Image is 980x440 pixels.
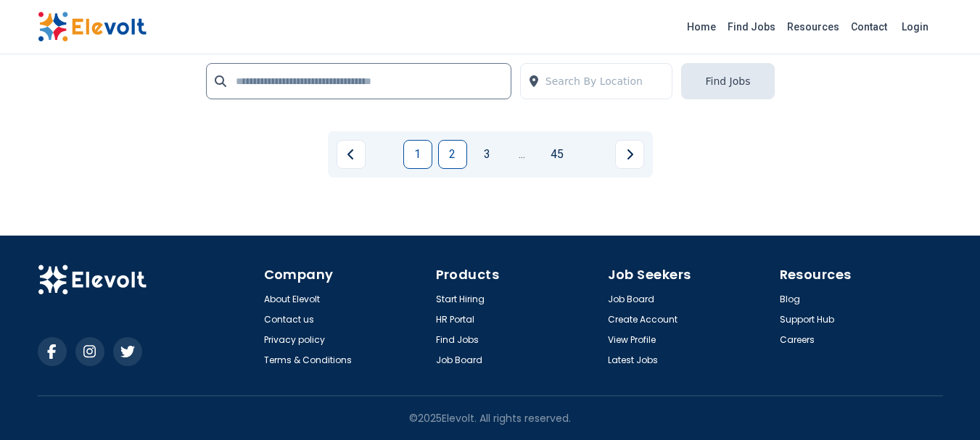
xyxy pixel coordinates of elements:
[608,354,658,366] a: Latest Jobs
[608,265,771,285] h4: Job Seekers
[438,140,467,169] a: Page 2
[780,294,800,305] a: Blog
[436,334,479,346] a: Find Jobs
[264,334,325,346] a: Privacy policy
[722,15,781,38] a: Find Jobs
[780,314,834,325] a: Support Hub
[436,294,485,305] a: Start Hiring
[781,15,845,38] a: Resources
[264,314,314,325] a: Contact us
[681,63,774,99] button: Find Jobs
[780,265,943,285] h4: Resources
[337,140,366,169] a: Previous page
[473,140,502,169] a: Page 3
[337,140,644,169] ul: Pagination
[543,140,572,169] a: Page 45
[436,354,482,366] a: Job Board
[264,294,320,305] a: About Elevolt
[845,15,893,38] a: Contact
[38,12,147,42] img: Elevolt
[264,354,352,366] a: Terms & Conditions
[409,411,571,426] p: © 2025 Elevolt. All rights reserved.
[38,265,147,295] img: Elevolt
[780,334,815,346] a: Careers
[907,370,980,440] iframe: Chat Widget
[436,314,474,325] a: HR Portal
[608,334,656,346] a: View Profile
[436,265,599,285] h4: Products
[615,140,644,169] a: Next page
[403,140,432,169] a: Page 1 is your current page
[264,265,427,285] h4: Company
[508,140,537,169] a: Jump forward
[893,12,937,41] a: Login
[608,294,654,305] a: Job Board
[681,15,722,38] a: Home
[608,314,678,325] a: Create Account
